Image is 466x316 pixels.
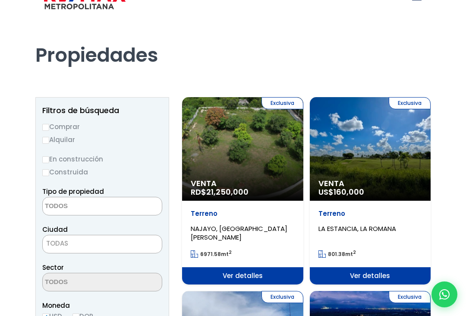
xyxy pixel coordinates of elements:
[42,300,162,311] span: Moneda
[389,291,431,303] span: Exclusiva
[261,291,303,303] span: Exclusiva
[42,156,49,163] input: En construcción
[318,209,422,218] p: Terreno
[310,267,431,284] span: Ver detalles
[42,124,49,131] input: Comprar
[191,250,232,258] span: mt
[200,250,221,258] span: 6971.58
[42,106,162,115] h2: Filtros de búsqueda
[191,224,287,242] span: NAJAYO, [GEOGRAPHIC_DATA][PERSON_NAME]
[42,167,162,177] label: Construida
[206,186,249,197] span: 21,250,000
[318,179,422,188] span: Venta
[43,273,126,292] textarea: Search
[42,235,162,253] span: TODAS
[191,179,295,188] span: Venta
[318,250,356,258] span: mt
[261,97,303,109] span: Exclusiva
[42,169,49,176] input: Construida
[46,239,68,248] span: TODAS
[182,267,303,284] span: Ver detalles
[35,19,431,67] h1: Propiedades
[191,186,249,197] span: RD$
[43,237,162,250] span: TODAS
[43,197,126,216] textarea: Search
[353,249,356,256] sup: 2
[318,224,396,233] span: LA ESTANCIA, LA ROMANA
[42,137,49,144] input: Alquilar
[42,187,104,196] span: Tipo de propiedad
[42,121,162,132] label: Comprar
[42,154,162,164] label: En construcción
[42,263,64,272] span: Sector
[191,209,295,218] p: Terreno
[182,97,303,284] a: Exclusiva Venta RD$21,250,000 Terreno NAJAYO, [GEOGRAPHIC_DATA][PERSON_NAME] 6971.58mt2 Ver detalles
[328,250,345,258] span: 801.38
[42,134,162,145] label: Alquilar
[42,225,68,234] span: Ciudad
[310,97,431,284] a: Exclusiva Venta US$160,000 Terreno LA ESTANCIA, LA ROMANA 801.38mt2 Ver detalles
[229,249,232,256] sup: 2
[334,186,364,197] span: 160,000
[389,97,431,109] span: Exclusiva
[318,186,364,197] span: US$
